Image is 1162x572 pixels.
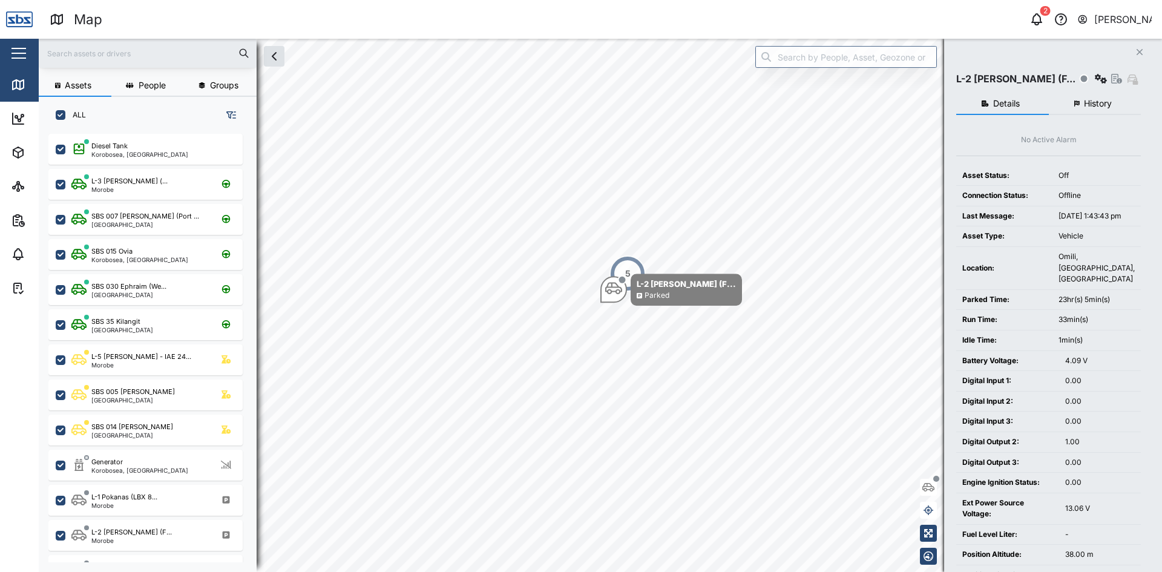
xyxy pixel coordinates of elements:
div: [GEOGRAPHIC_DATA] [91,327,153,333]
span: Details [993,99,1020,108]
canvas: Map [39,39,1162,572]
div: Idle Time: [962,335,1046,346]
img: Main Logo [6,6,33,33]
div: Dashboard [31,112,86,125]
div: Digital Input 1: [962,375,1053,387]
div: Engine Ignition Status: [962,477,1053,488]
div: [GEOGRAPHIC_DATA] [91,397,175,403]
div: Map [74,9,102,30]
div: SBS 35 Kilangit [91,317,140,327]
div: L-2 [PERSON_NAME] (F... [637,278,736,290]
div: Last Message: [962,211,1046,222]
div: L-2 [PERSON_NAME] (F... [91,527,172,537]
div: Map marker [609,255,646,292]
div: Assets [31,146,69,159]
div: Digital Output 2: [962,436,1053,448]
div: Asset Status: [962,170,1046,182]
div: Parked [645,290,669,301]
div: Map [31,78,59,91]
div: Morobe [91,537,172,544]
div: SBS 005 [PERSON_NAME] [91,387,175,397]
div: L-3 [PERSON_NAME] (... [91,176,168,186]
div: Vehicle [1059,231,1135,242]
span: History [1084,99,1112,108]
div: 4.09 V [1065,355,1135,367]
div: Morobe [91,502,157,508]
div: SBS 007 [PERSON_NAME] (Port ... [91,211,199,222]
div: [GEOGRAPHIC_DATA] [91,222,199,228]
div: 1.00 [1065,436,1135,448]
div: 33min(s) [1059,314,1135,326]
div: 1min(s) [1059,335,1135,346]
div: Reports [31,214,73,227]
div: Map marker [600,274,742,306]
div: Location: [962,263,1046,274]
div: Off [1059,170,1135,182]
div: Tasks [31,281,65,295]
div: Omili, [GEOGRAPHIC_DATA], [GEOGRAPHIC_DATA] [1059,251,1135,285]
div: Digital Output 3: [962,457,1053,468]
input: Search by People, Asset, Geozone or Place [755,46,937,68]
div: Generator [91,457,123,467]
div: 0.00 [1065,375,1135,387]
div: Run Time: [962,314,1046,326]
div: L-2 [PERSON_NAME] (F... [956,71,1075,87]
div: Connection Status: [962,190,1046,202]
div: L-5 [PERSON_NAME] - IAE 24... [91,352,191,362]
div: Battery Voltage: [962,355,1053,367]
div: - [1065,529,1135,541]
div: Digital Input 3: [962,416,1053,427]
div: grid [48,130,256,562]
div: Korobosea, [GEOGRAPHIC_DATA] [91,151,188,157]
span: Groups [210,81,238,90]
div: 0.00 [1065,416,1135,427]
div: Digital Input 2: [962,396,1053,407]
label: ALL [65,110,86,120]
input: Search assets or drivers [46,44,249,62]
div: 0.00 [1065,396,1135,407]
div: Diesel Tank [91,141,128,151]
span: Assets [65,81,91,90]
div: 0.00 [1065,477,1135,488]
div: Ext Power Source Voltage: [962,498,1053,520]
div: SBS 015 Ovia [91,246,133,257]
div: Offline [1059,190,1135,202]
div: [GEOGRAPHIC_DATA] [91,292,166,298]
div: No Active Alarm [1021,134,1077,146]
div: SBS 014 [PERSON_NAME] [91,422,173,432]
div: [PERSON_NAME] [1094,12,1152,27]
div: 13.06 V [1065,503,1135,514]
div: L-1 Pokanas (LBX 8... [91,492,157,502]
div: 38.00 m [1065,549,1135,560]
div: [DATE] 1:43:43 pm [1059,211,1135,222]
div: Korobosea, [GEOGRAPHIC_DATA] [91,467,188,473]
div: 2 [1040,6,1051,16]
div: Morobe [91,362,191,368]
div: Morobe [91,186,168,192]
div: Alarms [31,248,69,261]
div: Sites [31,180,61,193]
div: Parked Time: [962,294,1046,306]
div: [GEOGRAPHIC_DATA] [91,432,173,438]
span: People [139,81,166,90]
div: Asset Type: [962,231,1046,242]
div: SBS 030 Ephraim (We... [91,281,166,292]
div: 0.00 [1065,457,1135,468]
div: Position Altitude: [962,549,1053,560]
div: 5 [625,267,631,280]
div: Korobosea, [GEOGRAPHIC_DATA] [91,257,188,263]
div: 23hr(s) 5min(s) [1059,294,1135,306]
button: [PERSON_NAME] [1077,11,1152,28]
div: Fuel Level Liter: [962,529,1053,541]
